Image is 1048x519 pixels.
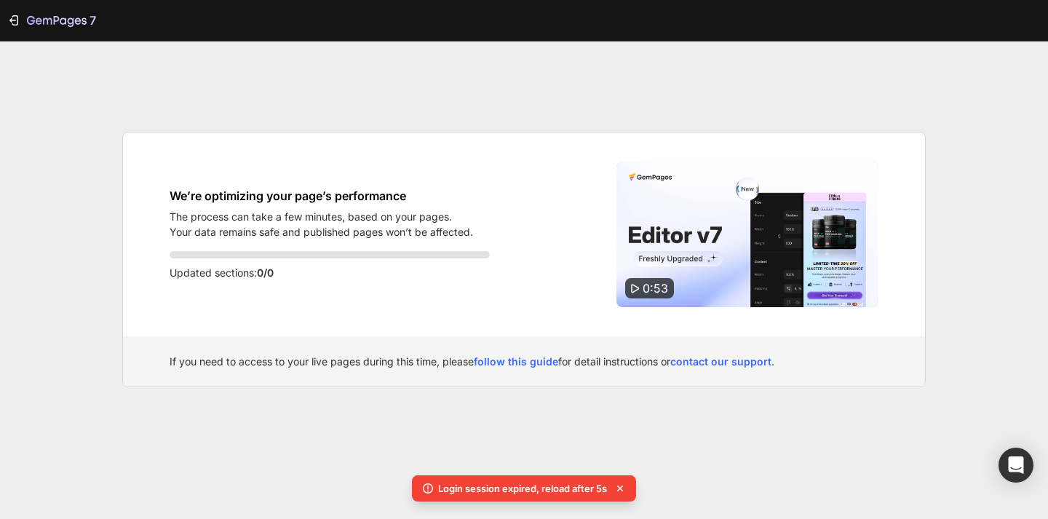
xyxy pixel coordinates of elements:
a: follow this guide [474,355,558,368]
div: Open Intercom Messenger [999,448,1033,483]
p: Login session expired, reload after 5s [438,481,607,496]
span: 0:53 [643,281,668,296]
p: Your data remains safe and published pages won’t be affected. [170,224,473,239]
h1: We’re optimizing your page’s performance [170,187,473,205]
p: 7 [90,12,96,29]
div: If you need to access to your live pages during this time, please for detail instructions or . [170,354,878,369]
span: 0/0 [257,266,274,279]
p: The process can take a few minutes, based on your pages. [170,209,473,224]
p: Updated sections: [170,264,490,282]
img: Video thumbnail [616,162,878,307]
a: contact our support [670,355,771,368]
